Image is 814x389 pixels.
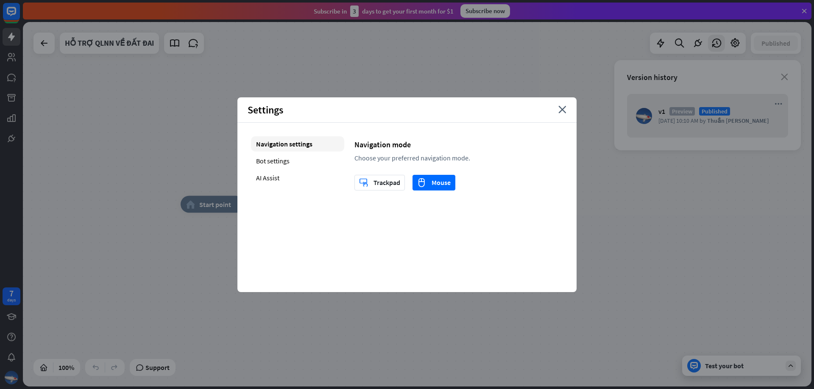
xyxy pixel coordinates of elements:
div: Subscribe now [460,4,510,18]
button: mouseMouse [413,175,455,190]
div: Navigation mode [354,140,563,149]
div: AI Assist [251,170,344,185]
div: Mouse [417,175,451,190]
div: Subscribe in days to get your first month for $1 [314,6,454,17]
span: Settings [248,103,283,116]
div: days [7,297,16,303]
div: Choose your preferred navigation mode. [354,154,563,162]
i: close [558,106,566,113]
button: Open LiveChat chat widget [7,3,32,29]
div: Bot settings [251,153,344,168]
a: 7 days [3,287,20,305]
div: 3 [350,6,359,17]
div: Navigation settings [251,136,344,152]
i: mouse [417,178,426,187]
div: 7 [9,290,14,297]
div: Trackpad [359,175,400,190]
i: trackpad [359,178,368,187]
button: trackpadTrackpad [354,175,405,190]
